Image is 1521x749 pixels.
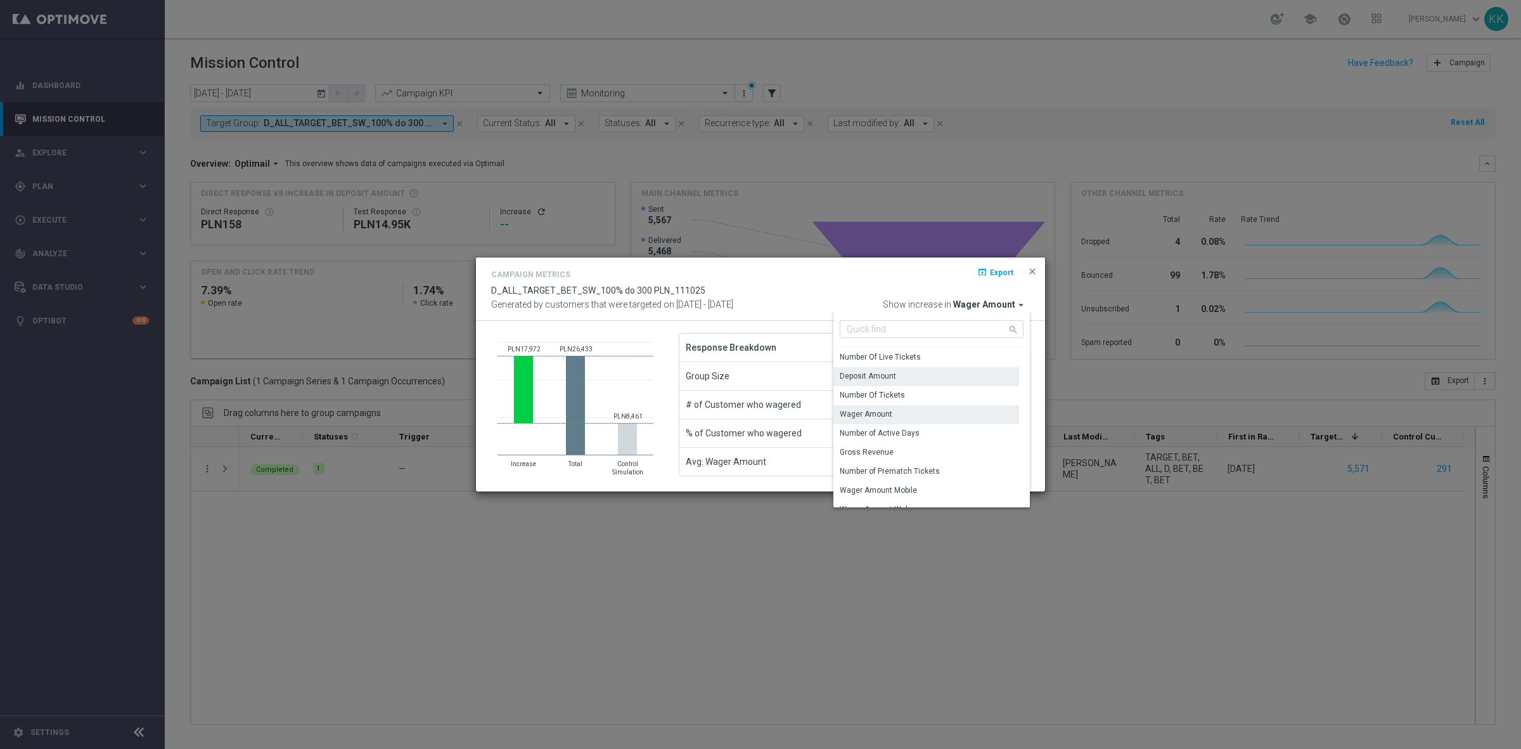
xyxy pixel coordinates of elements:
[1027,266,1037,277] span: close
[833,500,1019,519] div: Press SPACE to select this row.
[1008,322,1020,335] i: search
[491,285,705,296] span: D_ALL_TARGET_BET_SW_100% do 300 PLN_111025
[976,264,1015,280] button: open_in_browser Export
[840,351,921,363] div: Number Of Live Tickets
[613,413,643,420] text: PLN8,461
[840,485,917,496] div: Wager Amount Mobile
[840,408,892,420] div: Wager Amount
[833,443,1019,462] div: Press SPACE to select this row.
[568,460,582,467] text: Total
[833,462,1019,481] div: Press SPACE to select this row.
[511,460,536,467] text: Increase
[990,268,1013,277] span: Export
[833,481,1019,500] div: Press SPACE to select this row.
[686,334,776,361] span: Response Breakdown
[833,386,1019,405] div: Press SPACE to select this row.
[491,299,674,309] span: Generated by customers that were targeted on
[953,299,1015,311] span: Wager Amount
[840,320,1024,338] input: Quick find
[953,299,1030,311] button: Wager Amount arrow_drop_down
[840,389,905,401] div: Number Of Tickets
[686,448,766,476] span: Avg. Wager Amount
[833,367,1019,386] div: Press SPACE to select this row.
[840,427,920,439] div: Number of Active Days
[1015,299,1027,311] i: arrow_drop_down
[491,270,570,279] h4: Campaign Metrics
[686,419,802,447] span: % of Customer who wagered
[560,346,593,353] text: PLN26,433
[833,405,1019,424] div: Press SPACE to deselect this row.
[612,460,643,476] text: Control Simulation
[840,504,909,515] div: Wager Amount Web
[977,267,987,277] i: open_in_browser
[833,348,1019,367] div: Press SPACE to select this row.
[840,446,894,458] div: Gross Revenue
[676,299,733,309] span: [DATE] - [DATE]
[840,370,896,382] div: Deposit Amount
[840,466,940,477] div: Number of Prematch Tickets
[833,424,1019,443] div: Press SPACE to select this row.
[686,362,729,390] span: Group Size
[686,391,801,419] span: # of Customer who wagered
[883,299,951,311] span: Show increase in
[508,346,541,353] text: PLN17,972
